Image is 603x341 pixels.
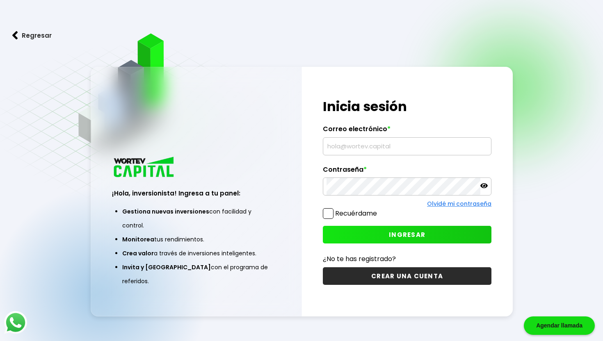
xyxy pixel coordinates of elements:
label: Recuérdame [335,209,377,218]
input: hola@wortev.capital [327,138,488,155]
span: Monitorea [122,235,154,243]
li: tus rendimientos. [122,232,270,246]
img: logos_whatsapp-icon.242b2217.svg [4,311,27,334]
label: Correo electrónico [323,125,491,137]
a: ¿No te has registrado?CREAR UNA CUENTA [323,254,491,285]
div: Agendar llamada [524,316,595,335]
li: con facilidad y control. [122,205,270,232]
h3: ¡Hola, inversionista! Ingresa a tu panel: [112,189,281,198]
label: Contraseña [323,166,491,178]
img: logo_wortev_capital [112,156,177,180]
span: Crea valor [122,249,154,257]
span: Gestiona nuevas inversiones [122,207,209,216]
span: INGRESAR [389,230,425,239]
button: CREAR UNA CUENTA [323,267,491,285]
p: ¿No te has registrado? [323,254,491,264]
button: INGRESAR [323,226,491,243]
img: flecha izquierda [12,31,18,40]
li: a través de inversiones inteligentes. [122,246,270,260]
a: Olvidé mi contraseña [427,200,491,208]
h1: Inicia sesión [323,97,491,116]
li: con el programa de referidos. [122,260,270,288]
span: Invita y [GEOGRAPHIC_DATA] [122,263,211,271]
